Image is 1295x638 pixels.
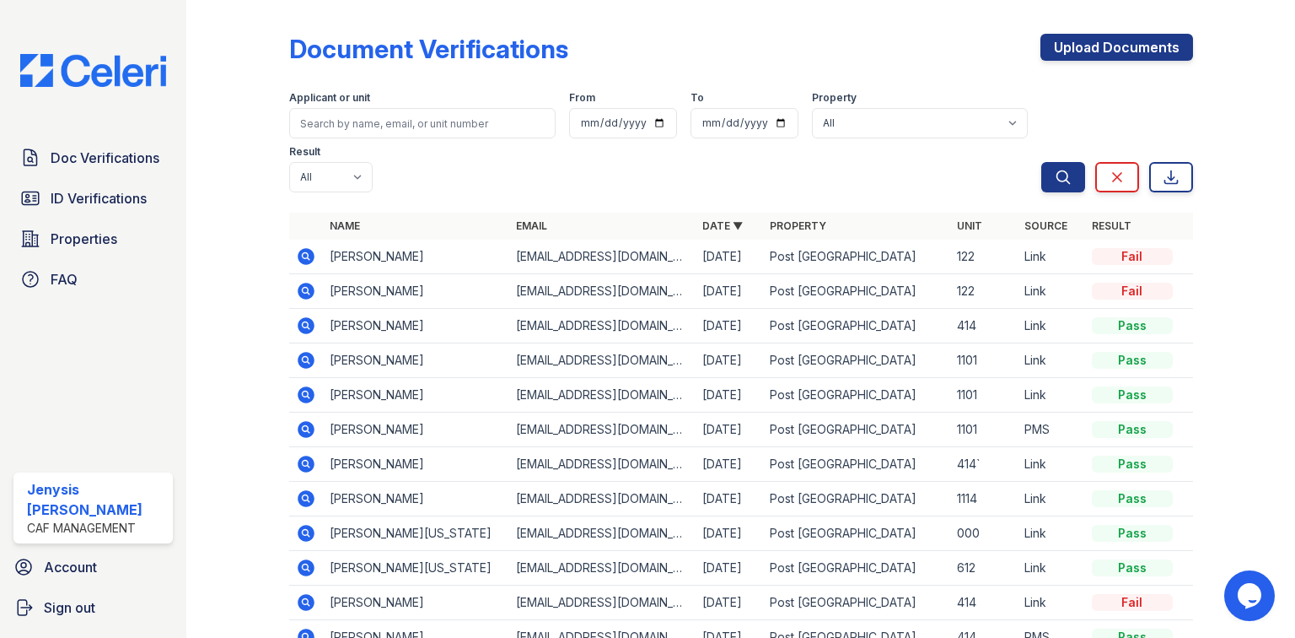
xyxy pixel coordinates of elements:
[1040,34,1193,61] a: Upload Documents
[1092,594,1173,611] div: Fail
[1092,490,1173,507] div: Pass
[950,309,1018,343] td: 414
[763,343,949,378] td: Post [GEOGRAPHIC_DATA]
[323,343,509,378] td: [PERSON_NAME]
[1092,456,1173,473] div: Pass
[323,482,509,516] td: [PERSON_NAME]
[323,274,509,309] td: [PERSON_NAME]
[696,516,763,551] td: [DATE]
[509,240,696,274] td: [EMAIL_ADDRESS][DOMAIN_NAME]
[323,447,509,482] td: [PERSON_NAME]
[13,262,173,296] a: FAQ
[1018,240,1085,274] td: Link
[509,413,696,447] td: [EMAIL_ADDRESS][DOMAIN_NAME]
[1092,387,1173,403] div: Pass
[763,413,949,447] td: Post [GEOGRAPHIC_DATA]
[950,378,1018,413] td: 1101
[1092,283,1173,300] div: Fail
[950,482,1018,516] td: 1114
[812,91,857,105] label: Property
[51,188,147,208] span: ID Verifications
[1092,560,1173,576] div: Pass
[509,309,696,343] td: [EMAIL_ADDRESS][DOMAIN_NAME]
[1224,570,1278,621] iframe: chat widget
[696,309,763,343] td: [DATE]
[763,586,949,620] td: Post [GEOGRAPHIC_DATA]
[509,274,696,309] td: [EMAIL_ADDRESS][DOMAIN_NAME]
[1092,421,1173,438] div: Pass
[289,145,320,159] label: Result
[763,309,949,343] td: Post [GEOGRAPHIC_DATA]
[696,378,763,413] td: [DATE]
[516,219,547,232] a: Email
[950,586,1018,620] td: 414
[509,586,696,620] td: [EMAIL_ADDRESS][DOMAIN_NAME]
[950,551,1018,586] td: 612
[509,447,696,482] td: [EMAIL_ADDRESS][DOMAIN_NAME]
[763,551,949,586] td: Post [GEOGRAPHIC_DATA]
[1018,516,1085,551] td: Link
[509,378,696,413] td: [EMAIL_ADDRESS][DOMAIN_NAME]
[696,413,763,447] td: [DATE]
[1024,219,1067,232] a: Source
[763,274,949,309] td: Post [GEOGRAPHIC_DATA]
[702,219,743,232] a: Date ▼
[330,219,360,232] a: Name
[13,222,173,256] a: Properties
[1018,586,1085,620] td: Link
[1092,525,1173,542] div: Pass
[763,482,949,516] td: Post [GEOGRAPHIC_DATA]
[44,557,97,577] span: Account
[27,520,166,537] div: CAF Management
[950,447,1018,482] td: 414`
[569,91,595,105] label: From
[7,591,180,624] a: Sign out
[696,447,763,482] td: [DATE]
[696,482,763,516] td: [DATE]
[690,91,704,105] label: To
[696,551,763,586] td: [DATE]
[950,240,1018,274] td: 122
[950,274,1018,309] td: 122
[1092,219,1131,232] a: Result
[509,516,696,551] td: [EMAIL_ADDRESS][DOMAIN_NAME]
[696,343,763,378] td: [DATE]
[1018,309,1085,343] td: Link
[323,586,509,620] td: [PERSON_NAME]
[763,516,949,551] td: Post [GEOGRAPHIC_DATA]
[323,413,509,447] td: [PERSON_NAME]
[509,482,696,516] td: [EMAIL_ADDRESS][DOMAIN_NAME]
[289,91,370,105] label: Applicant or unit
[323,551,509,586] td: [PERSON_NAME][US_STATE]
[950,516,1018,551] td: 000
[289,108,556,138] input: Search by name, email, or unit number
[957,219,982,232] a: Unit
[323,309,509,343] td: [PERSON_NAME]
[1018,413,1085,447] td: PMS
[323,378,509,413] td: [PERSON_NAME]
[696,586,763,620] td: [DATE]
[1092,352,1173,369] div: Pass
[51,269,78,289] span: FAQ
[7,550,180,584] a: Account
[950,413,1018,447] td: 1101
[7,54,180,87] img: CE_Logo_Blue-a8612792a0a2168367f1c8372b55b34899dd931a85d93a1a3d3e32e68fde9ad4.png
[770,219,826,232] a: Property
[323,240,509,274] td: [PERSON_NAME]
[1018,378,1085,413] td: Link
[1092,317,1173,334] div: Pass
[51,229,117,249] span: Properties
[44,597,95,618] span: Sign out
[13,181,173,215] a: ID Verifications
[13,141,173,175] a: Doc Verifications
[1018,343,1085,378] td: Link
[51,148,159,168] span: Doc Verifications
[1018,447,1085,482] td: Link
[763,378,949,413] td: Post [GEOGRAPHIC_DATA]
[696,274,763,309] td: [DATE]
[1018,274,1085,309] td: Link
[1092,248,1173,265] div: Fail
[1018,551,1085,586] td: Link
[696,240,763,274] td: [DATE]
